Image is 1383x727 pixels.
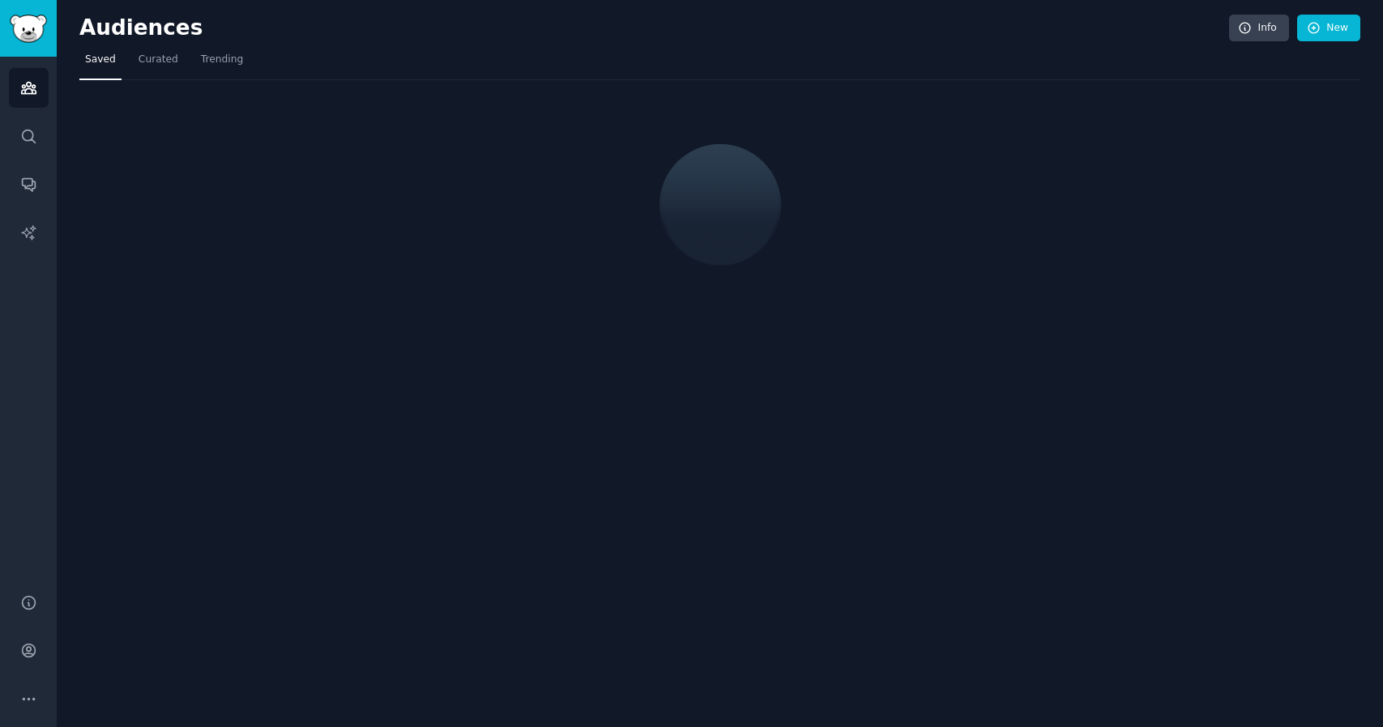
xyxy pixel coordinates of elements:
[201,53,243,67] span: Trending
[133,47,184,80] a: Curated
[79,47,122,80] a: Saved
[85,53,116,67] span: Saved
[1229,15,1289,42] a: Info
[10,15,47,43] img: GummySearch logo
[139,53,178,67] span: Curated
[79,15,1229,41] h2: Audiences
[1297,15,1360,42] a: New
[195,47,249,80] a: Trending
